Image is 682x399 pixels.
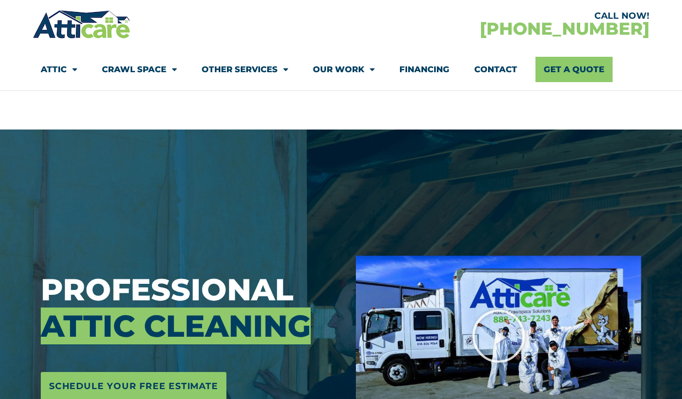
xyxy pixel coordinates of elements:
a: Get A Quote [535,57,613,82]
a: Other Services [202,57,288,82]
div: Play Video [471,309,526,364]
span: Attic Cleaning [41,308,311,344]
a: Contact [474,57,517,82]
h3: Professional [41,272,339,344]
a: Financing [399,57,450,82]
nav: Menu [41,57,641,82]
span: Schedule Your Free Estimate [49,378,218,395]
a: Attic [41,57,77,82]
div: CALL NOW! [341,12,649,20]
a: Crawl Space [102,57,177,82]
a: Our Work [313,57,375,82]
